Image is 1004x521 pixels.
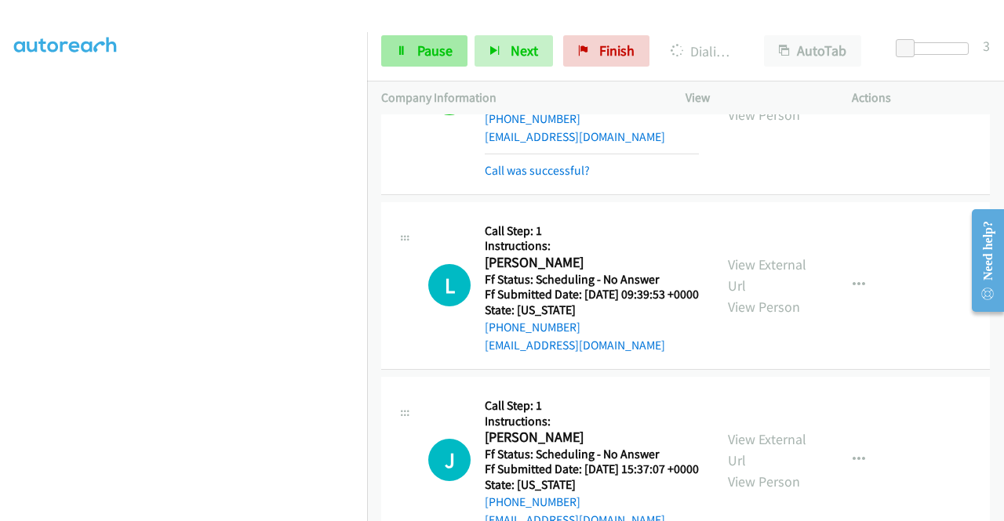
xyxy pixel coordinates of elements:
[764,35,861,67] button: AutoTab
[983,35,990,56] div: 3
[485,398,699,414] h5: Call Step: 1
[728,106,800,124] a: View Person
[485,163,590,178] a: Call was successful?
[599,42,635,60] span: Finish
[485,302,699,318] h5: State: [US_STATE]
[381,89,657,107] p: Company Information
[485,414,699,429] h5: Instructions:
[485,287,699,302] h5: Ff Submitted Date: [DATE] 09:39:53 +0000
[485,272,699,288] h5: Ff Status: Scheduling - No Answer
[485,254,699,272] h2: [PERSON_NAME]
[485,223,699,239] h5: Call Step: 1
[728,472,800,490] a: View Person
[686,89,824,107] p: View
[485,320,580,335] a: [PHONE_NUMBER]
[475,35,553,67] button: Next
[485,429,699,447] h2: [PERSON_NAME]
[728,255,806,295] a: View External Url
[511,42,538,60] span: Next
[428,264,471,306] div: The call is yet to be attempted
[485,447,699,462] h5: Ff Status: Scheduling - No Answer
[485,238,699,254] h5: Instructions:
[428,439,471,481] div: The call is yet to be attempted
[485,111,580,126] a: [PHONE_NUMBER]
[428,439,471,481] h1: J
[485,129,665,144] a: [EMAIL_ADDRESS][DOMAIN_NAME]
[485,494,580,509] a: [PHONE_NUMBER]
[381,35,467,67] a: Pause
[852,89,990,107] p: Actions
[417,42,453,60] span: Pause
[959,198,1004,323] iframe: Resource Center
[428,264,471,306] h1: L
[485,338,665,353] a: [EMAIL_ADDRESS][DOMAIN_NAME]
[728,430,806,469] a: View External Url
[728,298,800,316] a: View Person
[485,461,699,477] h5: Ff Submitted Date: [DATE] 15:37:07 +0000
[671,41,736,62] p: Dialing [PERSON_NAME] [PERSON_NAME]
[485,477,699,493] h5: State: [US_STATE]
[563,35,649,67] a: Finish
